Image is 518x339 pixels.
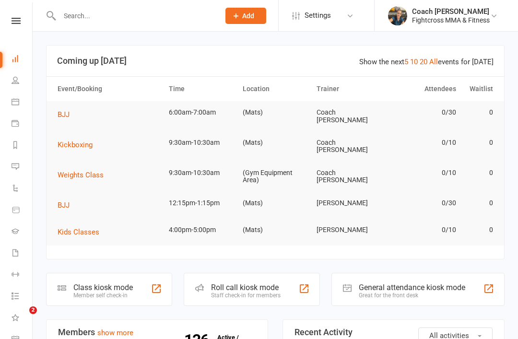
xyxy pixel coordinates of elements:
a: All [429,58,438,66]
td: 0 [460,101,497,124]
td: 0 [460,162,497,184]
a: Calendar [12,92,33,114]
a: show more [97,328,133,337]
span: BJJ [58,110,70,119]
span: Weights Class [58,171,104,179]
a: 5 [404,58,408,66]
iframe: Intercom live chat [10,306,33,329]
button: Kickboxing [58,139,99,151]
td: 0/10 [386,219,460,241]
h3: Coming up [DATE] [57,56,494,66]
td: (Mats) [238,131,312,154]
th: Trainer [312,77,386,101]
th: Event/Booking [53,77,165,101]
button: Add [225,8,266,24]
th: Attendees [386,77,460,101]
td: 0/30 [386,101,460,124]
a: Reports [12,135,33,157]
td: 0 [460,219,497,241]
div: Member self check-in [73,292,133,299]
td: 4:00pm-5:00pm [165,219,238,241]
th: Time [165,77,238,101]
div: Great for the front desk [359,292,465,299]
td: (Mats) [238,192,312,214]
a: Product Sales [12,200,33,222]
div: Show the next events for [DATE] [359,56,494,68]
span: BJJ [58,201,70,210]
td: 9:30am-10:30am [165,162,238,184]
div: Class kiosk mode [73,283,133,292]
span: Add [242,12,254,20]
td: 0/10 [386,162,460,184]
button: Kids Classes [58,226,106,238]
td: [PERSON_NAME] [312,219,386,241]
img: thumb_image1623694743.png [388,6,407,25]
td: Coach [PERSON_NAME] [312,131,386,162]
span: 2 [29,306,37,314]
th: Waitlist [460,77,497,101]
h3: Members [58,327,256,337]
button: BJJ [58,109,76,120]
button: BJJ [58,199,76,211]
th: Location [238,77,312,101]
a: 10 [410,58,418,66]
span: Kids Classes [58,228,99,236]
td: 0 [460,131,497,154]
div: Coach [PERSON_NAME] [412,7,490,16]
h3: Recent Activity [294,327,493,337]
td: [PERSON_NAME] [312,192,386,214]
a: 20 [420,58,427,66]
td: (Mats) [238,101,312,124]
a: Dashboard [12,49,33,70]
td: Coach [PERSON_NAME] [312,101,386,131]
div: Roll call kiosk mode [211,283,281,292]
input: Search... [57,9,213,23]
a: People [12,70,33,92]
td: (Gym Equipment Area) [238,162,312,192]
td: 0 [460,192,497,214]
div: Staff check-in for members [211,292,281,299]
td: 6:00am-7:00am [165,101,238,124]
a: Payments [12,114,33,135]
td: 0/30 [386,192,460,214]
div: General attendance kiosk mode [359,283,465,292]
td: 9:30am-10:30am [165,131,238,154]
div: Fightcross MMA & Fitness [412,16,490,24]
span: Settings [305,5,331,26]
td: Coach [PERSON_NAME] [312,162,386,192]
td: (Mats) [238,219,312,241]
span: Kickboxing [58,140,93,149]
td: 12:15pm-1:15pm [165,192,238,214]
td: 0/10 [386,131,460,154]
button: Weights Class [58,169,110,181]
